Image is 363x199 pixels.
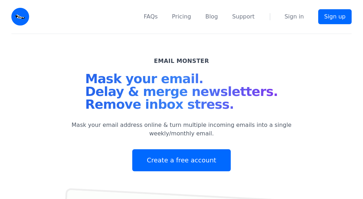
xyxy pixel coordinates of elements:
[205,12,218,21] a: Blog
[132,149,231,171] a: Create a free account
[85,72,278,114] h1: Mask your email. Delay & merge newsletters. Remove inbox stress.
[232,12,255,21] a: Support
[172,12,191,21] a: Pricing
[144,12,158,21] a: FAQs
[318,9,352,24] a: Sign up
[11,8,29,26] img: Email Monster
[62,121,301,138] p: Mask your email address online & turn multiple incoming emails into a single weekly/monthly email.
[284,12,304,21] a: Sign in
[154,57,209,65] h2: Email Monster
